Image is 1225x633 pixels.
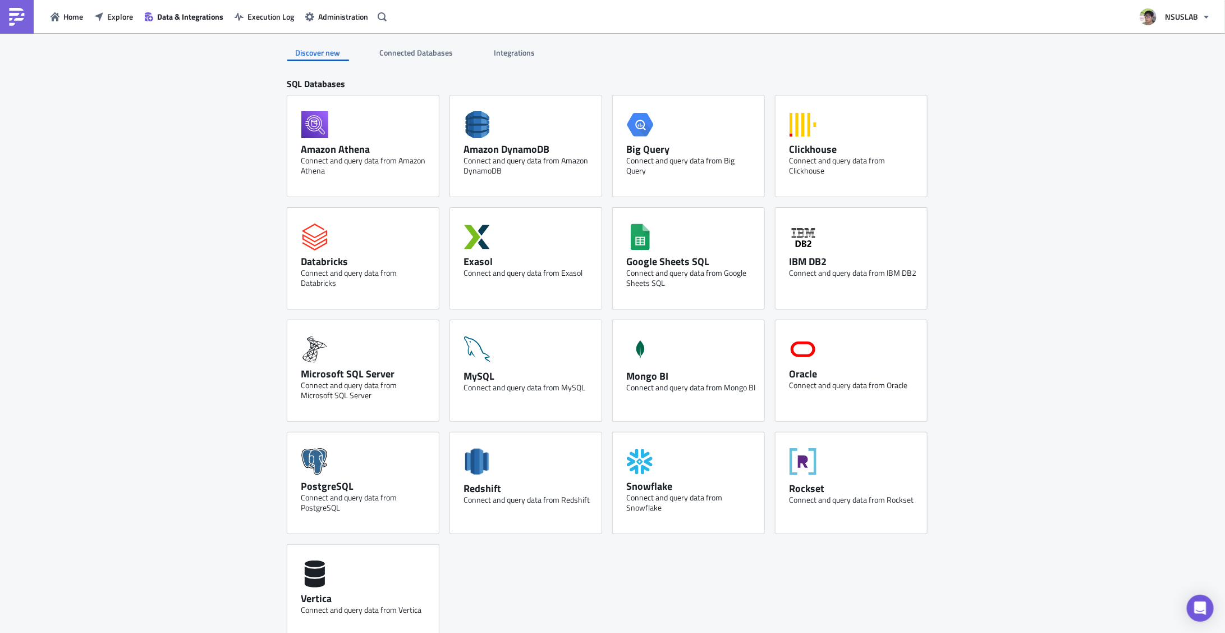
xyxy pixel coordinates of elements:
button: Execution Log [229,8,300,25]
div: SQL Databases [287,78,938,95]
button: NSUSLAB [1133,4,1217,29]
div: Big Query [627,143,756,156]
div: Connect and query data from Mongo BI [627,382,756,393]
span: Home [63,11,83,22]
div: Redshift [464,482,593,495]
button: Administration [300,8,374,25]
div: Rockset [790,482,919,495]
div: Connect and query data from Databricks [301,268,430,288]
div: Clickhouse [790,143,919,156]
span: Execution Log [247,11,294,22]
div: Connect and query data from Vertica [301,605,430,615]
img: PushMetrics [8,8,26,26]
div: Oracle [790,367,919,380]
div: Vertica [301,592,430,605]
div: Amazon Athena [301,143,430,156]
div: Open Intercom Messenger [1187,595,1214,622]
button: Explore [89,8,139,25]
div: Connect and query data from Clickhouse [790,156,919,176]
div: Connect and query data from Microsoft SQL Server [301,380,430,400]
div: Discover new [287,44,349,61]
div: Connect and query data from MySQL [464,382,593,393]
button: Data & Integrations [139,8,229,25]
div: Google Sheets SQL [627,255,756,268]
div: Databricks [301,255,430,268]
div: PostgreSQL [301,480,430,493]
div: Connect and query data from Rockset [790,495,919,505]
div: Connect and query data from Oracle [790,380,919,390]
div: Connect and query data from PostgreSQL [301,493,430,513]
div: Microsoft SQL Server [301,367,430,380]
div: Connect and query data from Snowflake [627,493,756,513]
span: Data & Integrations [157,11,223,22]
img: Avatar [1139,7,1158,26]
div: Connect and query data from Redshift [464,495,593,505]
span: Explore [107,11,133,22]
div: IBM DB2 [790,255,919,268]
button: Home [45,8,89,25]
div: MySQL [464,370,593,382]
svg: IBM DB2 [790,224,816,251]
span: Integrations [494,47,537,58]
span: Administration [318,11,368,22]
span: NSUSLAB [1165,11,1198,22]
span: Connected Databases [380,47,455,58]
div: Connect and query data from Amazon DynamoDB [464,156,593,176]
div: Connect and query data from IBM DB2 [790,268,919,278]
div: Mongo BI [627,370,756,382]
div: Exasol [464,255,593,268]
div: Connect and query data from Amazon Athena [301,156,430,176]
div: Connect and query data from Exasol [464,268,593,278]
div: Amazon DynamoDB [464,143,593,156]
div: Connect and query data from Big Query [627,156,756,176]
div: Connect and query data from Google Sheets SQL [627,268,756,288]
div: Snowflake [627,480,756,493]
